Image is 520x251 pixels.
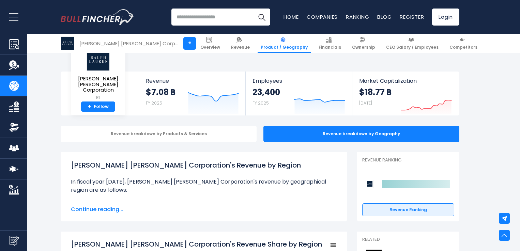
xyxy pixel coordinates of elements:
img: Ownership [9,122,19,132]
a: Revenue Ranking [362,203,454,216]
p: Related [362,237,454,242]
a: Login [432,9,459,26]
span: Employees [253,78,345,84]
span: Revenue [146,78,239,84]
a: Financials [316,34,344,53]
tspan: [PERSON_NAME] [PERSON_NAME] Corporation's Revenue Share by Region [71,239,322,249]
p: Revenue Ranking [362,157,454,163]
a: Register [400,13,424,20]
img: RL logo [61,37,74,50]
strong: 23,400 [253,87,280,97]
a: + [183,37,196,50]
button: Search [253,9,270,26]
small: RL [76,95,120,101]
span: Competitors [449,45,477,50]
a: Go to homepage [61,9,134,25]
li: $3.22 B [71,200,337,208]
div: [PERSON_NAME] [PERSON_NAME] Corporation [79,40,178,47]
span: CEO Salary / Employees [386,45,439,50]
b: Americas: [78,200,106,207]
a: Market Capitalization $18.77 B [DATE] [352,72,459,115]
img: Ralph Lauren Corporation competitors logo [366,180,374,188]
a: CEO Salary / Employees [383,34,442,53]
span: [PERSON_NAME] [PERSON_NAME] Corporation [76,76,120,93]
span: Revenue [231,45,250,50]
a: Product / Geography [258,34,311,53]
small: FY 2025 [253,100,269,106]
img: Bullfincher logo [61,9,134,25]
a: Blog [377,13,392,20]
a: Ranking [346,13,369,20]
a: Employees 23,400 FY 2025 [246,72,352,115]
strong: $7.08 B [146,87,175,97]
a: [PERSON_NAME] [PERSON_NAME] Corporation RL [76,48,120,101]
small: [DATE] [359,100,372,106]
img: RL logo [86,48,110,71]
div: Revenue breakdown by Products & Services [61,126,257,142]
span: Market Capitalization [359,78,452,84]
h1: [PERSON_NAME] [PERSON_NAME] Corporation's Revenue by Region [71,160,337,170]
p: In fiscal year [DATE], [PERSON_NAME] [PERSON_NAME] Corporation's revenue by geographical region a... [71,178,337,194]
span: Continue reading... [71,205,337,214]
span: Product / Geography [261,45,308,50]
a: Revenue [228,34,253,53]
div: Revenue breakdown by Geography [263,126,459,142]
a: Competitors [446,34,480,53]
span: Financials [319,45,341,50]
a: Ownership [349,34,378,53]
a: +Follow [81,101,115,112]
span: Ownership [352,45,375,50]
strong: $18.77 B [359,87,392,97]
strong: + [88,104,91,110]
a: Overview [197,34,223,53]
span: Overview [200,45,220,50]
a: Home [284,13,299,20]
small: FY 2025 [146,100,162,106]
a: Revenue $7.08 B FY 2025 [139,72,246,115]
a: Companies [307,13,338,20]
